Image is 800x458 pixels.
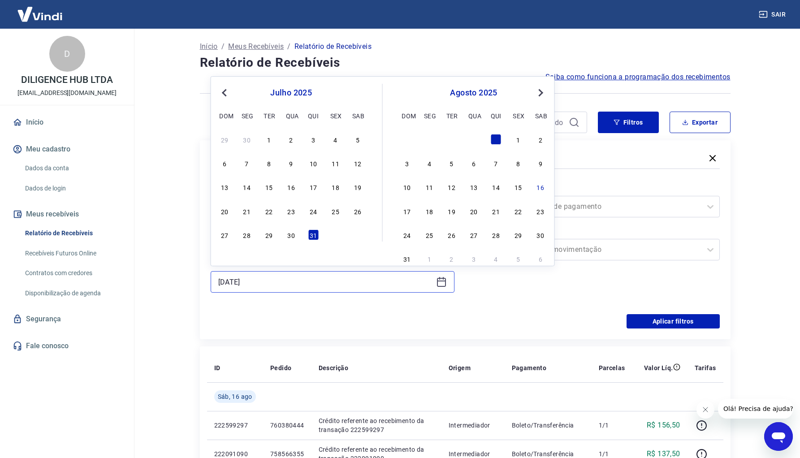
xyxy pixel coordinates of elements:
div: Choose sexta-feira, 22 de agosto de 2025 [513,206,523,216]
p: DILIGENCE HUB LTDA [21,75,113,85]
div: Choose segunda-feira, 14 de julho de 2025 [242,181,252,192]
p: / [287,41,290,52]
div: Choose sexta-feira, 18 de julho de 2025 [330,181,341,192]
div: Choose sexta-feira, 5 de setembro de 2025 [513,253,523,264]
label: Forma de Pagamento [478,183,718,194]
label: Tipo de Movimentação [478,226,718,237]
div: Choose quarta-feira, 9 de julho de 2025 [286,158,297,169]
div: Choose domingo, 3 de agosto de 2025 [402,158,412,169]
div: Choose terça-feira, 29 de julho de 2025 [446,134,457,145]
div: Choose quinta-feira, 10 de julho de 2025 [308,158,319,169]
div: Choose sábado, 9 de agosto de 2025 [535,158,546,169]
button: Meu cadastro [11,139,123,159]
div: seg [424,110,435,121]
div: Choose domingo, 27 de julho de 2025 [402,134,412,145]
div: Choose sexta-feira, 29 de agosto de 2025 [513,229,523,240]
div: D [49,36,85,72]
div: Choose segunda-feira, 28 de julho de 2025 [424,134,435,145]
input: Data final [218,275,432,289]
div: Choose sábado, 16 de agosto de 2025 [535,181,546,192]
div: Choose terça-feira, 19 de agosto de 2025 [446,206,457,216]
p: Início [200,41,218,52]
div: sab [535,110,546,121]
div: seg [242,110,252,121]
div: Choose terça-feira, 22 de julho de 2025 [264,206,274,216]
a: Meus Recebíveis [228,41,284,52]
div: qua [468,110,479,121]
p: [EMAIL_ADDRESS][DOMAIN_NAME] [17,88,117,98]
div: Choose sexta-feira, 25 de julho de 2025 [330,206,341,216]
button: Aplicar filtros [627,314,720,328]
button: Previous Month [219,87,230,98]
button: Next Month [536,87,546,98]
button: Meus recebíveis [11,204,123,224]
a: Recebíveis Futuros Online [22,244,123,263]
div: sex [513,110,523,121]
p: Pagamento [512,363,547,372]
div: Choose terça-feira, 26 de agosto de 2025 [446,229,457,240]
div: Choose sábado, 2 de agosto de 2025 [535,134,546,145]
div: Choose quinta-feira, 24 de julho de 2025 [308,206,319,216]
div: Choose domingo, 6 de julho de 2025 [219,158,230,169]
div: Choose quinta-feira, 4 de setembro de 2025 [491,253,502,264]
iframe: Fechar mensagem [696,401,714,419]
div: dom [219,110,230,121]
div: Choose quinta-feira, 31 de julho de 2025 [308,229,319,240]
div: Choose quarta-feira, 30 de julho de 2025 [286,229,297,240]
div: Choose sexta-feira, 1 de agosto de 2025 [330,229,341,240]
div: Choose quinta-feira, 14 de agosto de 2025 [491,181,502,192]
div: Choose domingo, 24 de agosto de 2025 [402,229,412,240]
div: Choose terça-feira, 12 de agosto de 2025 [446,181,457,192]
iframe: Botão para abrir a janela de mensagens [764,422,793,451]
iframe: Mensagem da empresa [718,399,793,419]
p: 1/1 [599,421,625,430]
div: Choose quinta-feira, 31 de julho de 2025 [491,134,502,145]
div: Choose sábado, 6 de setembro de 2025 [535,253,546,264]
a: Saiba como funciona a programação dos recebimentos [545,72,731,82]
span: Olá! Precisa de ajuda? [5,6,75,13]
div: Choose domingo, 13 de julho de 2025 [219,181,230,192]
p: / [221,41,225,52]
a: Disponibilização de agenda [22,284,123,302]
p: R$ 156,50 [647,420,680,431]
p: ID [214,363,221,372]
button: Sair [757,6,789,23]
div: Choose sexta-feira, 1 de agosto de 2025 [513,134,523,145]
div: qui [491,110,502,121]
div: Choose sexta-feira, 4 de julho de 2025 [330,134,341,145]
h4: Relatório de Recebíveis [200,54,731,72]
p: 760380444 [270,421,304,430]
div: Choose sábado, 23 de agosto de 2025 [535,206,546,216]
div: Choose quarta-feira, 30 de julho de 2025 [468,134,479,145]
div: qua [286,110,297,121]
div: Choose quarta-feira, 16 de julho de 2025 [286,181,297,192]
p: Boleto/Transferência [512,421,584,430]
p: Parcelas [599,363,625,372]
div: sab [352,110,363,121]
div: Choose sábado, 5 de julho de 2025 [352,134,363,145]
div: Choose domingo, 27 de julho de 2025 [219,229,230,240]
div: Choose segunda-feira, 30 de junho de 2025 [242,134,252,145]
button: Filtros [598,112,659,133]
div: Choose domingo, 20 de julho de 2025 [219,206,230,216]
div: month 2025-08 [401,133,547,265]
div: Choose domingo, 31 de agosto de 2025 [402,253,412,264]
div: Choose quarta-feira, 27 de agosto de 2025 [468,229,479,240]
div: Choose quinta-feira, 21 de agosto de 2025 [491,206,502,216]
div: Choose segunda-feira, 7 de julho de 2025 [242,158,252,169]
p: Intermediador [449,421,497,430]
div: Choose segunda-feira, 21 de julho de 2025 [242,206,252,216]
div: Choose terça-feira, 2 de setembro de 2025 [446,253,457,264]
div: Choose domingo, 17 de agosto de 2025 [402,206,412,216]
a: Dados de login [22,179,123,198]
div: Choose segunda-feira, 18 de agosto de 2025 [424,206,435,216]
div: Choose sábado, 30 de agosto de 2025 [535,229,546,240]
img: Vindi [11,0,69,28]
span: Sáb, 16 ago [218,392,252,401]
div: Choose quarta-feira, 2 de julho de 2025 [286,134,297,145]
div: Choose terça-feira, 29 de julho de 2025 [264,229,274,240]
div: julho 2025 [218,87,364,98]
div: Choose terça-feira, 1 de julho de 2025 [264,134,274,145]
p: Valor Líq. [644,363,673,372]
p: Relatório de Recebíveis [294,41,372,52]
